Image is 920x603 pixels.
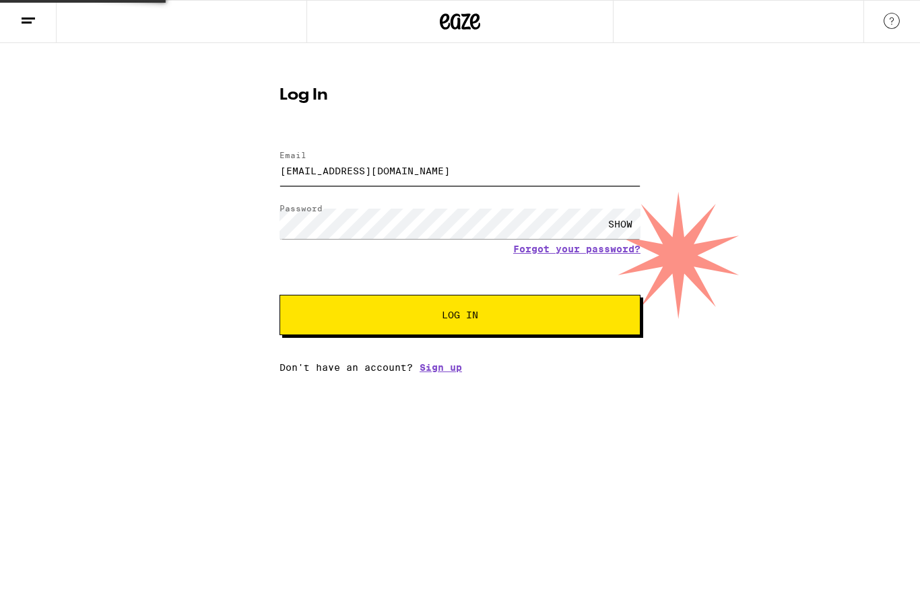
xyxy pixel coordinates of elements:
input: Email [280,155,640,186]
span: Hi. Need any help? [8,9,97,20]
h1: Log In [280,87,640,104]
div: Don't have an account? [280,362,640,373]
a: Sign up [420,362,462,373]
label: Email [280,151,306,159]
span: Log In [442,310,478,320]
label: Password [280,204,323,213]
div: SHOW [600,209,640,239]
a: Forgot your password? [513,244,640,254]
button: Log In [280,295,640,335]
